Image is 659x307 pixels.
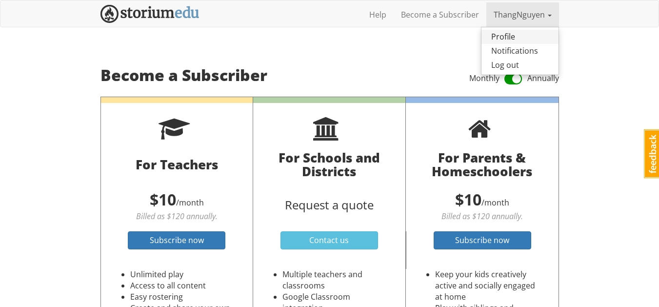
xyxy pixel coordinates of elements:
[100,66,368,83] h2: Become a Subscriber
[282,269,386,291] li: Multiple teachers and classrooms
[130,280,233,291] li: Access to all content
[116,158,238,172] h3: For Teachers
[368,71,559,87] div: Monthly Annually
[420,151,543,179] h3: For Parents & Homeschoolers
[441,211,523,222] em: Billed as $120 annually.
[130,291,233,303] li: Easy rostering
[150,235,204,246] span: Subscribe now
[362,2,394,27] a: Help
[486,2,559,27] a: ThangNguyen
[481,30,559,44] a: Profile
[434,231,531,249] a: Subscribe now
[455,235,509,246] span: Subscribe now
[136,211,218,222] em: Billed as $120 annually.
[116,188,238,211] p: /month
[128,231,225,249] a: Subscribe now
[285,197,374,213] span: Request a quote
[150,189,176,210] span: $10
[309,235,349,246] span: Contact us
[130,269,233,280] li: Unlimited play
[268,151,391,179] h3: For Schools and Districts
[280,231,378,249] a: Contact us
[435,269,539,303] li: Keep your kids creatively active and socially engaged at home
[420,188,543,211] p: /month
[481,58,559,72] a: Log out
[481,44,559,58] a: Notifications
[100,5,200,23] img: StoriumEDU
[481,27,559,75] ul: ThangNguyen
[394,2,486,27] a: Become a Subscriber
[455,189,481,210] span: $10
